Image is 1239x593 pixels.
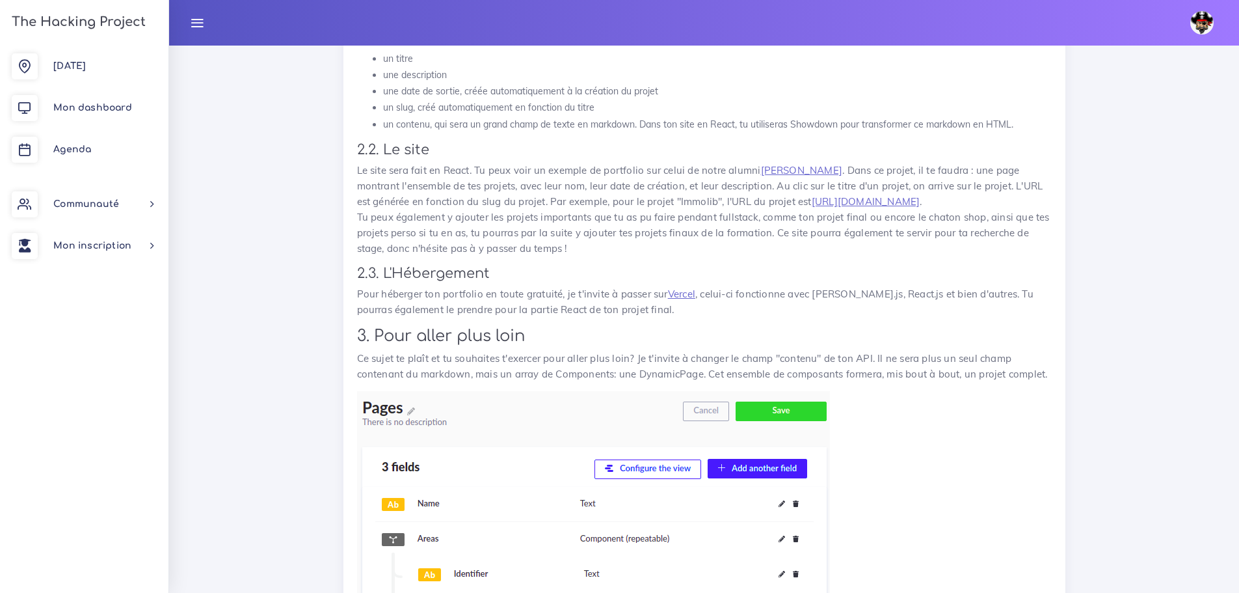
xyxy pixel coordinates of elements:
li: un contenu, qui sera un grand champ de texte en markdown. Dans ton site en React, tu utiliseras S... [383,117,1052,133]
p: Pour héberger ton portfolio en toute gratuité, je t'invite à passer sur , celui-ci fonctionne ave... [357,286,1052,318]
li: un titre [383,51,1052,67]
a: Vercel [668,288,695,300]
span: [DATE] [53,61,86,71]
li: une description [383,67,1052,83]
span: Communauté [53,199,119,209]
p: Le site sera fait en React. Tu peux voir un exemple de portfolio sur celui de notre alumni . Dans... [357,163,1052,256]
h2: 3. Pour aller plus loin [357,327,1052,346]
a: [URL][DOMAIN_NAME] [812,195,920,208]
li: une date de sortie, créée automatiquement à la création du projet [383,83,1052,100]
img: avatar [1190,11,1214,34]
p: Ce sujet te plaît et tu souhaites t'exercer pour aller plus loin? Je t'invite à changer le champ ... [357,351,1052,382]
h3: 2.3. L'Hébergement [357,266,1052,282]
span: Mon dashboard [53,103,132,113]
span: Mon inscription [53,241,131,251]
h3: 2.2. Le site [357,142,1052,158]
a: [PERSON_NAME] [761,164,843,176]
li: un slug, créé automatiquement en fonction du titre [383,100,1052,116]
span: Agenda [53,145,91,154]
h3: The Hacking Project [8,15,146,29]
